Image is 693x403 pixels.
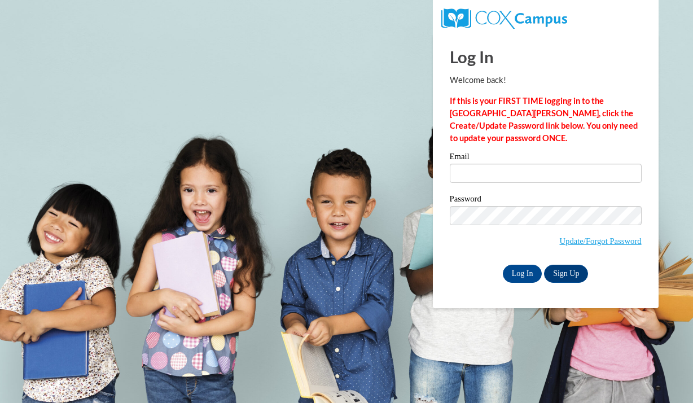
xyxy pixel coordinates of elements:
[560,236,642,246] a: Update/Forgot Password
[441,13,567,23] a: COX Campus
[450,45,642,68] h1: Log In
[441,8,567,29] img: COX Campus
[450,96,638,143] strong: If this is your FIRST TIME logging in to the [GEOGRAPHIC_DATA][PERSON_NAME], click the Create/Upd...
[450,195,642,206] label: Password
[544,265,588,283] a: Sign Up
[503,265,542,283] input: Log In
[450,152,642,164] label: Email
[450,74,642,86] p: Welcome back!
